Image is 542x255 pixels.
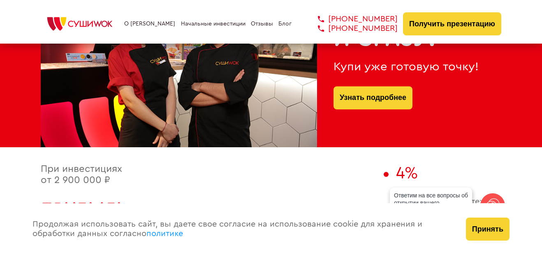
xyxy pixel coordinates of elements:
[278,21,292,27] a: Блог
[466,218,510,241] button: Принять
[41,199,380,240] h2: 350 000 рублей в месяц
[251,21,273,27] a: Отзывы
[306,14,398,24] a: [PHONE_NUMBER]
[306,24,398,33] a: [PHONE_NUMBER]
[41,200,128,218] span: Прибыль
[390,188,472,218] div: Ответим на все вопросы об открытии вашего [PERSON_NAME]!
[340,86,406,109] a: Узнать подробнее
[334,60,485,74] div: Купи уже готовую точку!
[396,165,418,181] span: 4%
[146,229,183,238] a: политике
[41,164,122,185] span: При инвестициях от 2 900 000 ₽
[41,15,119,33] img: СУШИWOK
[24,203,458,255] div: Продолжая использовать сайт, вы даете свое согласие на использование cookie для хранения и обрабо...
[334,86,412,109] button: Узнать подробнее
[181,21,246,27] a: Начальные инвестиции
[403,12,501,35] button: Получить презентацию
[124,21,175,27] a: О [PERSON_NAME]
